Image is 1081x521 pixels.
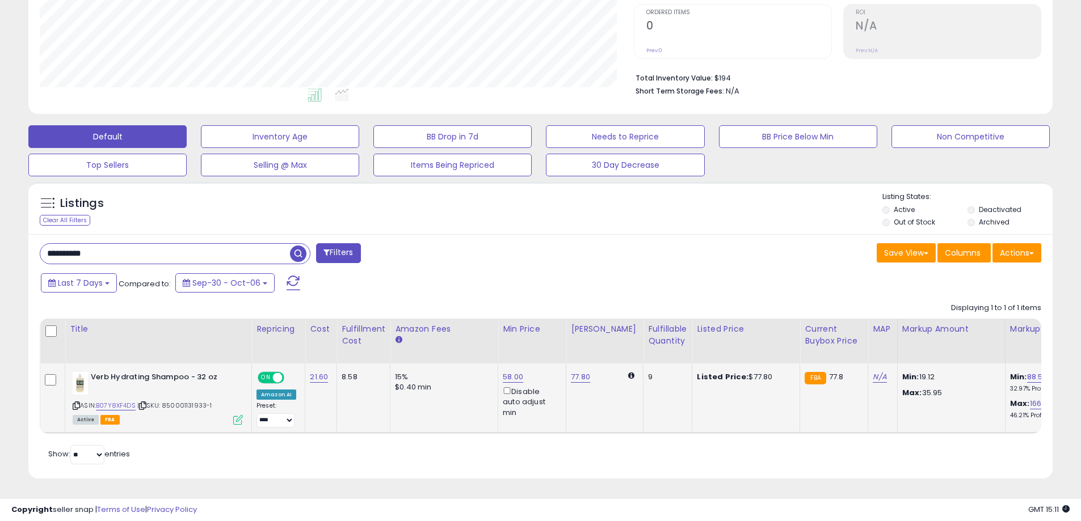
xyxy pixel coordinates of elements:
[73,415,99,425] span: All listings currently available for purchase on Amazon
[636,86,724,96] b: Short Term Storage Fees:
[175,273,275,293] button: Sep-30 - Oct-06
[951,303,1041,314] div: Displaying 1 to 1 of 1 items
[891,125,1050,148] button: Non Competitive
[937,243,991,262] button: Columns
[97,504,145,515] a: Terms of Use
[41,273,117,293] button: Last 7 Days
[395,335,402,345] small: Amazon Fees.
[1010,398,1030,409] b: Max:
[902,388,996,398] p: 35.95
[636,70,1033,84] li: $194
[546,154,704,176] button: 30 Day Decrease
[201,125,359,148] button: Inventory Age
[1027,371,1048,383] a: 88.52
[395,372,489,382] div: 15%
[73,372,88,395] img: 3156HY5CxXL._SL40_.jpg
[256,389,296,400] div: Amazon AI
[310,371,328,383] a: 21.60
[697,372,791,382] div: $77.80
[395,382,489,392] div: $0.40 min
[342,372,381,382] div: 8.58
[373,125,532,148] button: BB Drop in 7d
[877,243,936,262] button: Save View
[856,47,878,54] small: Prev: N/A
[945,247,981,259] span: Columns
[259,373,273,383] span: ON
[73,372,243,423] div: ASIN:
[342,323,385,347] div: Fulfillment Cost
[28,125,187,148] button: Default
[256,323,300,335] div: Repricing
[310,323,332,335] div: Cost
[201,154,359,176] button: Selling @ Max
[11,505,197,515] div: seller snap | |
[646,10,831,16] span: Ordered Items
[11,504,53,515] strong: Copyright
[719,125,877,148] button: BB Price Below Min
[503,385,557,418] div: Disable auto adjust min
[58,277,103,289] span: Last 7 Days
[894,217,935,227] label: Out of Stock
[902,387,922,398] strong: Max:
[546,125,704,148] button: Needs to Reprice
[100,415,120,425] span: FBA
[503,371,523,383] a: 58.00
[316,243,360,263] button: Filters
[48,448,130,459] span: Show: entries
[1028,504,1070,515] span: 2025-10-14 15:11 GMT
[902,372,996,382] p: 19.12
[395,323,493,335] div: Amazon Fees
[894,205,915,214] label: Active
[283,373,301,383] span: OFF
[805,372,826,384] small: FBA
[902,323,1000,335] div: Markup Amount
[137,401,212,410] span: | SKU: 850001131933-1
[873,323,892,335] div: MAP
[648,372,683,382] div: 9
[503,323,561,335] div: Min Price
[28,154,187,176] button: Top Sellers
[1010,371,1027,382] b: Min:
[902,371,919,382] strong: Min:
[96,401,136,410] a: B07Y8XF4DS
[646,19,831,35] h2: 0
[856,19,1041,35] h2: N/A
[992,243,1041,262] button: Actions
[979,217,1010,227] label: Archived
[805,323,863,347] div: Current Buybox Price
[70,323,247,335] div: Title
[40,215,90,226] div: Clear All Filters
[856,10,1041,16] span: ROI
[571,371,590,383] a: 77.80
[726,86,739,96] span: N/A
[636,73,713,83] b: Total Inventory Value:
[60,196,104,211] h5: Listings
[646,47,662,54] small: Prev: 0
[648,323,687,347] div: Fulfillable Quantity
[873,371,886,383] a: N/A
[91,372,229,386] b: Verb Hydrating Shampoo - 32 oz
[147,504,197,515] a: Privacy Policy
[256,402,296,427] div: Preset:
[373,154,532,176] button: Items Being Repriced
[697,371,748,382] b: Listed Price:
[697,323,795,335] div: Listed Price
[829,371,844,382] span: 77.8
[192,277,260,289] span: Sep-30 - Oct-06
[979,205,1021,214] label: Deactivated
[882,192,1053,202] p: Listing States:
[571,323,638,335] div: [PERSON_NAME]
[119,278,171,289] span: Compared to:
[1030,398,1054,409] a: 166.44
